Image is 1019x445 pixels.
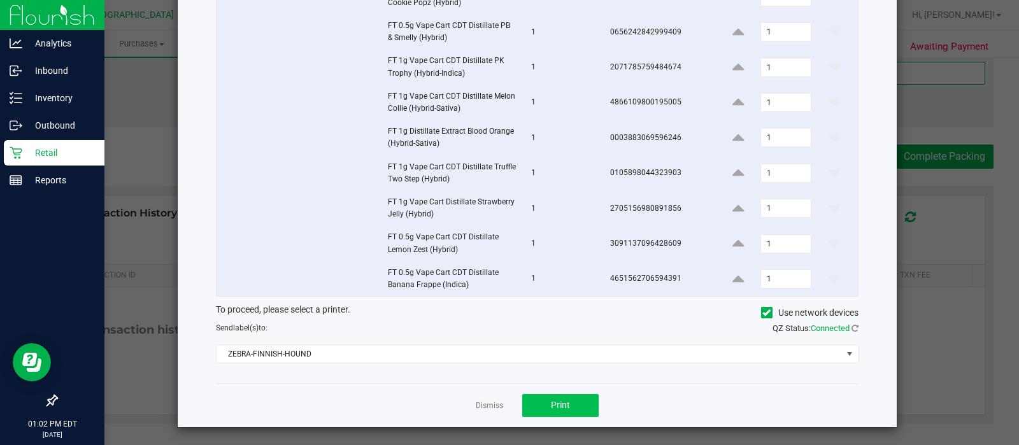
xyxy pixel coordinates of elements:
[602,226,714,261] td: 3091137096428609
[380,191,524,226] td: FT 1g Vape Cart Distillate Strawberry Jelly (Hybrid)
[380,85,524,120] td: FT 1g Vape Cart CDT Distillate Melon Collie (Hybrid-Sativa)
[380,226,524,261] td: FT 0.5g Vape Cart CDT Distillate Lemon Zest (Hybrid)
[233,323,259,332] span: label(s)
[22,63,99,78] p: Inbound
[216,323,267,332] span: Send to:
[524,15,603,50] td: 1
[524,156,603,191] td: 1
[522,394,599,417] button: Print
[524,85,603,120] td: 1
[380,156,524,191] td: FT 1g Vape Cart CDT Distillate Truffle Two Step (Hybrid)
[10,37,22,50] inline-svg: Analytics
[524,50,603,85] td: 1
[602,156,714,191] td: 0105898044323903
[10,174,22,187] inline-svg: Reports
[22,36,99,51] p: Analytics
[524,262,603,296] td: 1
[380,15,524,50] td: FT 0.5g Vape Cart CDT Distillate PB & Smelly (Hybrid)
[602,15,714,50] td: 0656242842999409
[10,92,22,104] inline-svg: Inventory
[10,119,22,132] inline-svg: Outbound
[22,118,99,133] p: Outbound
[602,85,714,120] td: 4866109800195005
[551,400,570,410] span: Print
[13,343,51,381] iframe: Resource center
[524,120,603,155] td: 1
[602,262,714,296] td: 4651562706594391
[524,191,603,226] td: 1
[6,418,99,430] p: 01:02 PM EDT
[217,345,842,363] span: ZEBRA-FINNISH-HOUND
[22,173,99,188] p: Reports
[602,50,714,85] td: 2071785759484674
[602,191,714,226] td: 2705156980891856
[10,64,22,77] inline-svg: Inbound
[773,323,859,333] span: QZ Status:
[22,145,99,160] p: Retail
[761,306,859,320] label: Use network devices
[524,226,603,261] td: 1
[380,120,524,155] td: FT 1g Distillate Extract Blood Orange (Hybrid-Sativa)
[380,50,524,85] td: FT 1g Vape Cart CDT Distillate PK Trophy (Hybrid-Indica)
[811,323,850,333] span: Connected
[476,400,503,411] a: Dismiss
[602,120,714,155] td: 0003883069596246
[22,90,99,106] p: Inventory
[10,146,22,159] inline-svg: Retail
[6,430,99,439] p: [DATE]
[206,303,868,322] div: To proceed, please select a printer.
[380,262,524,296] td: FT 0.5g Vape Cart CDT Distillate Banana Frappe (Indica)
